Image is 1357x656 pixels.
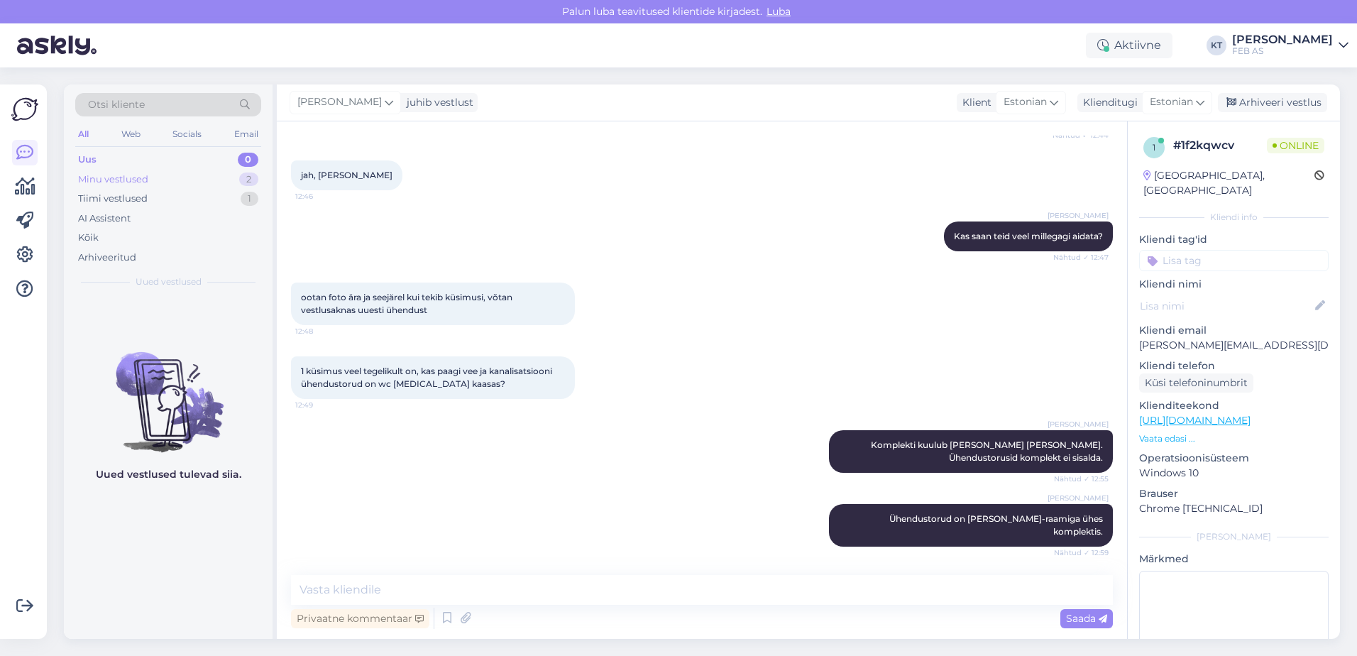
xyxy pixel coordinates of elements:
div: Socials [170,125,204,143]
span: [PERSON_NAME] [1048,493,1109,503]
p: Uued vestlused tulevad siia. [96,467,241,482]
span: Nähtud ✓ 12:55 [1054,474,1109,484]
span: Nähtud ✓ 12:44 [1053,130,1109,141]
div: Klienditugi [1077,95,1138,110]
div: All [75,125,92,143]
p: Chrome [TECHNICAL_ID] [1139,501,1329,516]
div: Kliendi info [1139,211,1329,224]
span: 12:46 [295,191,348,202]
span: [PERSON_NAME] [1048,210,1109,221]
p: Kliendi email [1139,323,1329,338]
div: 2 [239,173,258,187]
div: Arhiveeri vestlus [1218,93,1327,112]
p: Kliendi nimi [1139,277,1329,292]
span: 1 küsimus veel tegelikult on, kas paagi vee ja kanalisatsiooni ühendustorud on wc [MEDICAL_DATA] ... [301,366,554,389]
span: Online [1267,138,1324,153]
div: AI Assistent [78,212,131,226]
p: Klienditeekond [1139,398,1329,413]
div: [GEOGRAPHIC_DATA], [GEOGRAPHIC_DATA] [1143,168,1314,198]
div: Privaatne kommentaar [291,609,429,628]
div: Klient [957,95,991,110]
span: 12:48 [295,326,348,337]
span: Nähtud ✓ 12:47 [1053,252,1109,263]
div: FEB AS [1232,45,1333,57]
p: Kliendi tag'id [1139,232,1329,247]
p: Brauser [1139,486,1329,501]
p: Windows 10 [1139,466,1329,481]
div: [PERSON_NAME] [1232,34,1333,45]
div: Email [231,125,261,143]
p: Operatsioonisüsteem [1139,451,1329,466]
input: Lisa tag [1139,250,1329,271]
div: # 1f2kqwcv [1173,137,1267,154]
div: Minu vestlused [78,173,148,187]
img: No chats [64,327,273,454]
span: Ühendustorud on [PERSON_NAME]-raamiga ühes komplektis. [889,513,1105,537]
a: [URL][DOMAIN_NAME] [1139,414,1251,427]
div: Uus [78,153,97,167]
div: Aktiivne [1086,33,1172,58]
div: 1 [241,192,258,206]
span: Saada [1066,612,1107,625]
div: Küsi telefoninumbrit [1139,373,1253,393]
div: juhib vestlust [401,95,473,110]
div: 0 [238,153,258,167]
div: Web [119,125,143,143]
span: Komplekti kuulub [PERSON_NAME] [PERSON_NAME]. Ühendustorusid komplekt ei sisalda. [871,439,1105,463]
p: Märkmed [1139,552,1329,567]
span: Otsi kliente [88,97,145,112]
div: [PERSON_NAME] [1139,530,1329,543]
span: Luba [762,5,795,18]
p: Kliendi telefon [1139,359,1329,373]
div: Tiimi vestlused [78,192,148,206]
div: KT [1207,35,1226,55]
span: Nähtud ✓ 12:59 [1054,547,1109,558]
span: 12:49 [295,400,348,410]
span: Estonian [1004,94,1047,110]
a: [PERSON_NAME]FEB AS [1232,34,1348,57]
span: jah, [PERSON_NAME] [301,170,392,180]
span: ootan foto ära ja seejärel kui tekib küsimusi, võtan vestlusaknas uuesti ühendust [301,292,515,315]
p: [PERSON_NAME][EMAIL_ADDRESS][DOMAIN_NAME] [1139,338,1329,353]
p: Vaata edasi ... [1139,432,1329,445]
div: Arhiveeritud [78,251,136,265]
input: Lisa nimi [1140,298,1312,314]
div: Kõik [78,231,99,245]
span: 1 [1153,142,1155,153]
span: [PERSON_NAME] [1048,419,1109,430]
span: Kas saan teid veel millegagi aidata? [954,231,1103,241]
span: Estonian [1150,94,1193,110]
span: [PERSON_NAME] [297,94,382,110]
img: Askly Logo [11,96,38,123]
span: Uued vestlused [136,275,202,288]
